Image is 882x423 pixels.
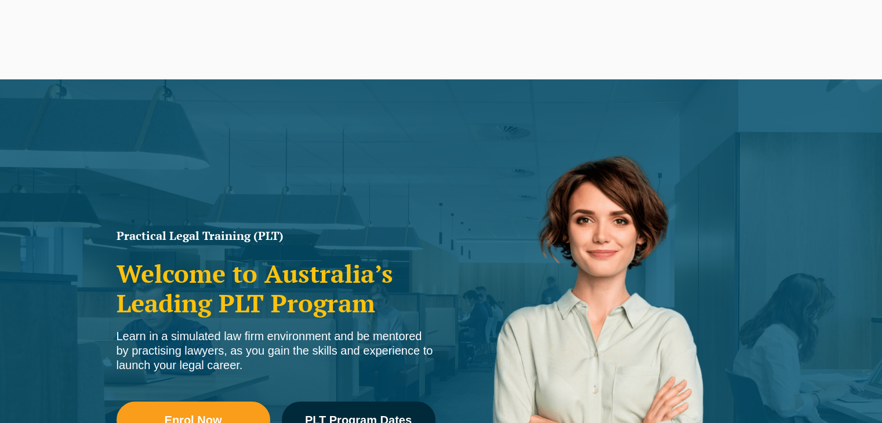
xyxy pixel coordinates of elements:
h1: Practical Legal Training (PLT) [117,230,435,242]
div: Learn in a simulated law firm environment and be mentored by practising lawyers, as you gain the ... [117,329,435,373]
h2: Welcome to Australia’s Leading PLT Program [117,259,435,318]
